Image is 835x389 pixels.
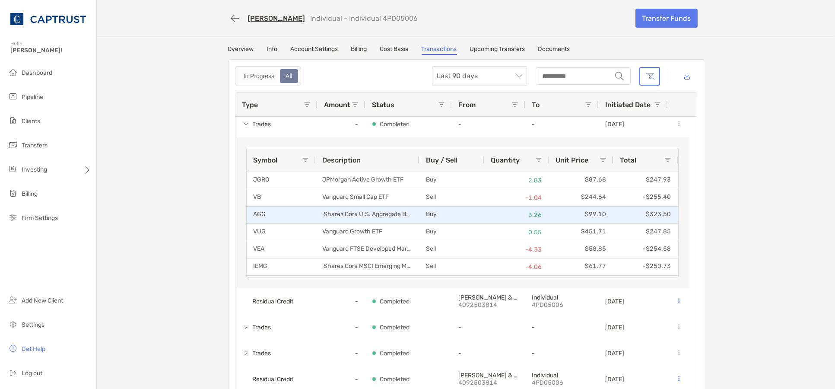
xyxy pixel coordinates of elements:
div: $87.68 [549,172,613,189]
p: Completed [380,348,410,359]
p: Individual - Individual 4PD05006 [311,14,418,22]
p: [DATE] [606,324,625,331]
p: -1.04 [491,192,542,203]
p: - [532,121,592,128]
a: [PERSON_NAME] [248,14,305,22]
div: Buy [419,224,484,241]
button: Clear filters [639,67,660,86]
a: Cost Basis [380,45,409,55]
a: Documents [538,45,570,55]
div: segmented control [235,66,301,86]
span: Get Help [22,345,45,353]
div: - [317,288,365,314]
span: From [459,101,476,109]
p: [DATE] [606,121,625,128]
div: JGRO [247,172,316,189]
div: - [317,340,365,366]
div: Sell [419,189,484,206]
p: 0.55 [491,227,542,238]
img: pipeline icon [8,91,18,102]
a: Transactions [422,45,457,55]
div: Vanguard Small Cap ETF [316,189,419,206]
div: AGG [247,207,316,223]
div: -$254.58 [613,241,678,258]
div: $99.10 [549,207,613,223]
p: Completed [380,119,410,130]
div: $451.71 [549,224,613,241]
div: In Progress [239,70,279,82]
p: 3.26 [491,210,542,220]
p: Completed [380,296,410,307]
div: JPMorgan Active Growth ETF [316,172,419,189]
p: EDWARD D. JONES & CO. [459,294,518,301]
span: Status [372,101,395,109]
img: logout icon [8,367,18,378]
span: Settings [22,321,44,328]
div: Sell [419,241,484,258]
p: [DATE] [606,376,625,383]
div: - [317,111,365,137]
p: 4PD05006 [532,379,592,386]
p: - [532,350,592,357]
a: Account Settings [291,45,338,55]
div: $58.85 [549,241,613,258]
div: Buy [419,172,484,189]
span: Pipeline [22,93,43,101]
img: get-help icon [8,343,18,354]
div: Buy [419,207,484,223]
a: Overview [228,45,254,55]
a: Billing [351,45,367,55]
span: Trades [253,117,271,131]
img: add_new_client icon [8,295,18,305]
div: $61.77 [549,258,613,275]
p: Completed [380,374,410,385]
p: 4092503814 [459,301,518,309]
p: [DATE] [606,298,625,305]
p: -4.33 [491,244,542,255]
p: 4092503814 [459,379,518,386]
p: EDWARD D. JONES & CO. [459,372,518,379]
span: Total [620,156,637,164]
span: Residual Credit [253,372,294,386]
span: Description [323,156,361,164]
div: -$255.40 [613,189,678,206]
span: Firm Settings [22,214,58,222]
span: Investing [22,166,47,173]
p: Individual [532,372,592,379]
img: CAPTRUST Logo [10,3,86,35]
div: $244.64 [549,189,613,206]
img: dashboard icon [8,67,18,77]
p: 2.83 [491,175,542,186]
p: - [459,350,518,357]
a: Upcoming Transfers [470,45,525,55]
div: Sell [419,258,484,275]
div: Vanguard FTSE Developed Markets ETF [316,241,419,258]
span: [PERSON_NAME]! [10,47,91,54]
img: input icon [615,72,624,80]
div: -$250.73 [613,258,678,275]
img: investing icon [8,164,18,174]
span: To [532,101,540,109]
p: - [459,121,518,128]
p: -4.06 [491,261,542,272]
img: settings icon [8,319,18,329]
img: billing icon [8,188,18,198]
a: Info [267,45,278,55]
div: iShares Core MSCI Emerging Markets ETF [316,258,419,275]
span: Trades [253,346,271,360]
span: Type [242,101,258,109]
div: iShares Core U.S. Aggregate Bond ETF [316,207,419,223]
img: clients icon [8,115,18,126]
div: Vanguard Growth ETF [316,224,419,241]
div: - [317,314,365,340]
span: Trades [253,320,271,335]
p: - [532,324,592,331]
p: Individual [532,294,592,301]
span: Symbol [254,156,278,164]
span: Transfers [22,142,48,149]
span: Last 90 days [437,67,522,86]
span: Billing [22,190,38,198]
div: VB [247,189,316,206]
img: transfers icon [8,140,18,150]
div: $247.85 [613,224,678,241]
